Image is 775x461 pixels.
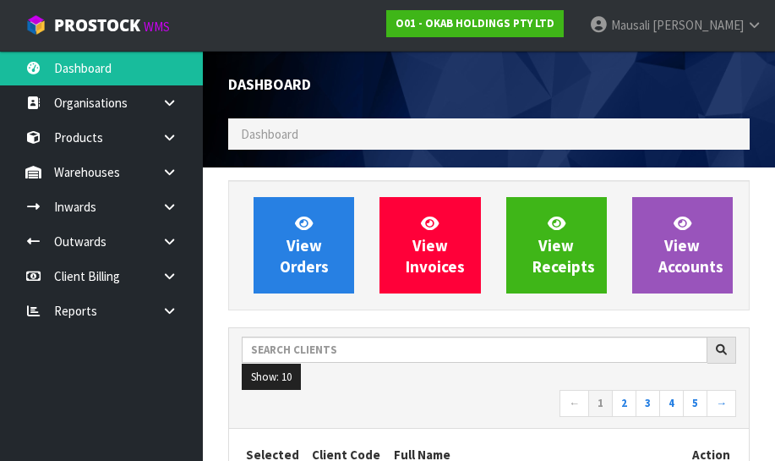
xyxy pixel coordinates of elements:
a: 3 [636,390,660,417]
button: Show: 10 [242,364,301,391]
span: Mausali [611,17,650,33]
a: ← [559,390,589,417]
strong: O01 - OKAB HOLDINGS PTY LTD [396,16,554,30]
span: [PERSON_NAME] [652,17,744,33]
span: View Accounts [658,213,723,277]
small: WMS [144,19,170,35]
a: ViewInvoices [379,197,480,294]
a: 1 [588,390,613,417]
input: Search clients [242,337,707,363]
a: ViewAccounts [632,197,733,294]
span: View Receipts [532,213,595,277]
span: ProStock [54,14,140,36]
a: ViewOrders [254,197,354,294]
a: → [707,390,736,417]
a: 2 [612,390,636,417]
a: 5 [683,390,707,417]
a: O01 - OKAB HOLDINGS PTY LTD [386,10,564,37]
span: Dashboard [228,74,311,94]
a: ViewReceipts [506,197,607,294]
span: View Orders [280,213,329,277]
nav: Page navigation [242,390,736,420]
a: 4 [659,390,684,417]
span: View Invoices [406,213,465,277]
img: cube-alt.png [25,14,46,36]
span: Dashboard [241,126,298,142]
